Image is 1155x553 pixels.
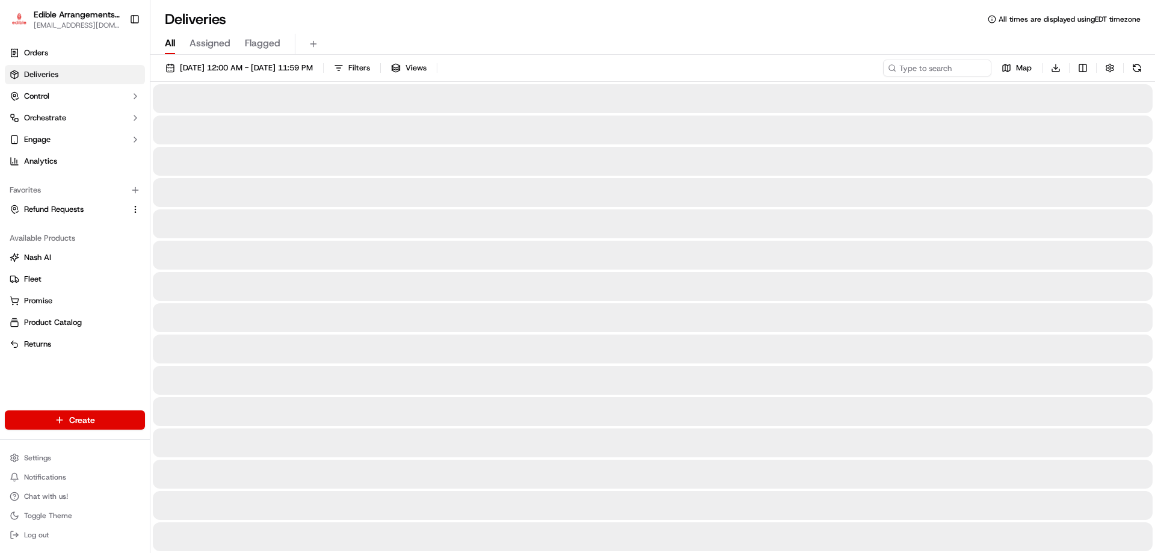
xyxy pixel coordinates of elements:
[5,270,145,289] button: Fleet
[348,63,370,73] span: Filters
[24,295,52,306] span: Promise
[5,248,145,267] button: Nash AI
[24,204,84,215] span: Refund Requests
[10,317,140,328] a: Product Catalog
[245,36,280,51] span: Flagged
[5,450,145,466] button: Settings
[1016,63,1032,73] span: Map
[24,156,57,167] span: Analytics
[5,527,145,543] button: Log out
[165,36,175,51] span: All
[24,69,58,80] span: Deliveries
[165,10,226,29] h1: Deliveries
[5,152,145,171] a: Analytics
[5,5,125,34] button: Edible Arrangements - Wesley Chapel, FLEdible Arrangements - [PERSON_NAME][GEOGRAPHIC_DATA], [GEO...
[5,87,145,106] button: Control
[10,274,140,285] a: Fleet
[5,469,145,486] button: Notifications
[5,200,145,219] button: Refund Requests
[24,339,51,350] span: Returns
[34,20,120,30] button: [EMAIL_ADDRESS][DOMAIN_NAME]
[5,335,145,354] button: Returns
[996,60,1037,76] button: Map
[10,295,140,306] a: Promise
[24,317,82,328] span: Product Catalog
[24,274,42,285] span: Fleet
[10,204,126,215] a: Refund Requests
[405,63,427,73] span: Views
[5,43,145,63] a: Orders
[5,291,145,310] button: Promise
[5,410,145,430] button: Create
[5,65,145,84] a: Deliveries
[24,530,49,540] span: Log out
[5,181,145,200] div: Favorites
[5,488,145,505] button: Chat with us!
[34,8,120,20] button: Edible Arrangements - [PERSON_NAME][GEOGRAPHIC_DATA], [GEOGRAPHIC_DATA]
[24,472,66,482] span: Notifications
[386,60,432,76] button: Views
[69,414,95,426] span: Create
[5,507,145,524] button: Toggle Theme
[10,339,140,350] a: Returns
[5,130,145,149] button: Engage
[328,60,375,76] button: Filters
[24,134,51,145] span: Engage
[24,511,72,521] span: Toggle Theme
[24,113,66,123] span: Orchestrate
[1129,60,1145,76] button: Refresh
[883,60,991,76] input: Type to search
[24,91,49,102] span: Control
[5,108,145,128] button: Orchestrate
[24,453,51,463] span: Settings
[10,11,29,28] img: Edible Arrangements - Wesley Chapel, FL
[189,36,230,51] span: Assigned
[5,313,145,332] button: Product Catalog
[10,252,140,263] a: Nash AI
[180,63,313,73] span: [DATE] 12:00 AM - [DATE] 11:59 PM
[5,229,145,248] div: Available Products
[160,60,318,76] button: [DATE] 12:00 AM - [DATE] 11:59 PM
[24,252,51,263] span: Nash AI
[24,48,48,58] span: Orders
[24,492,68,501] span: Chat with us!
[999,14,1141,24] span: All times are displayed using EDT timezone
